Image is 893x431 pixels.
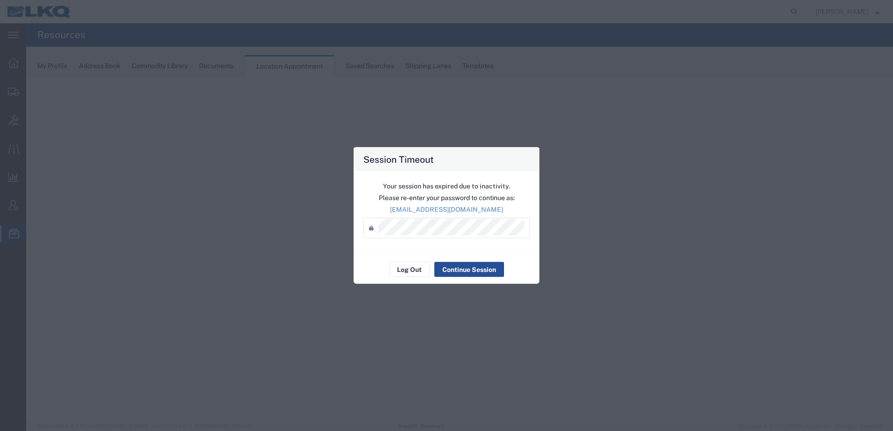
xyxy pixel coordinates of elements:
[363,193,530,203] p: Please re-enter your password to continue as:
[389,262,430,277] button: Log Out
[434,262,504,277] button: Continue Session
[363,205,530,215] p: [EMAIL_ADDRESS][DOMAIN_NAME]
[363,153,434,166] h4: Session Timeout
[363,181,530,191] p: Your session has expired due to inactivity.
